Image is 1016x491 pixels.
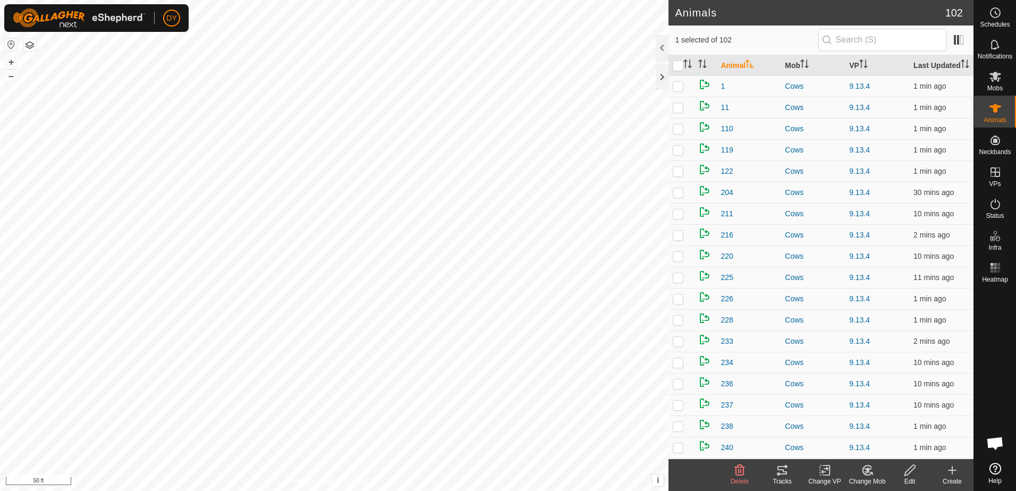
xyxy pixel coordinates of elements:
span: 13 Sept 2025, 1:33 pm [913,103,946,112]
span: 13 Sept 2025, 1:33 pm [913,167,946,175]
a: 9.13.4 [849,443,870,452]
p-sorticon: Activate to sort [859,61,868,70]
div: Cows [785,251,841,262]
img: returning on [698,184,711,197]
a: 9.13.4 [849,167,870,175]
img: returning on [698,142,711,155]
div: Create [931,477,973,486]
span: 13 Sept 2025, 1:32 pm [913,124,946,133]
div: Cows [785,187,841,198]
img: returning on [698,312,711,325]
a: 9.13.4 [849,316,870,324]
div: Change Mob [846,477,888,486]
span: 13 Sept 2025, 1:32 pm [913,337,950,345]
span: 225 [721,272,733,283]
a: 9.13.4 [849,103,870,112]
img: returning on [698,291,711,303]
span: 13 Sept 2025, 1:04 pm [913,188,954,197]
span: Infra [988,244,1001,251]
div: Cows [785,336,841,347]
span: Animals [984,117,1006,123]
span: 13 Sept 2025, 1:33 pm [913,294,946,303]
span: 226 [721,293,733,304]
img: returning on [698,206,711,218]
p-sorticon: Activate to sort [698,61,707,70]
img: returning on [698,248,711,261]
span: 228 [721,315,733,326]
th: Animal [716,55,781,76]
img: returning on [698,78,711,91]
div: Cows [785,145,841,156]
img: returning on [698,397,711,410]
p-sorticon: Activate to sort [746,61,754,70]
span: 220 [721,251,733,262]
span: 1 selected of 102 [675,35,818,46]
img: returning on [698,418,711,431]
button: Map Layers [23,39,36,52]
div: Open chat [979,427,1011,459]
img: returning on [698,354,711,367]
a: 9.13.4 [849,209,870,218]
span: 1 [721,81,725,92]
a: Privacy Policy [292,477,332,487]
div: Cows [785,272,841,283]
span: Schedules [980,21,1010,28]
button: Reset Map [5,38,18,51]
div: Edit [888,477,931,486]
div: Cows [785,230,841,241]
div: Cows [785,378,841,390]
span: Mobs [987,85,1003,91]
div: Cows [785,400,841,411]
img: returning on [698,163,711,176]
div: Change VP [803,477,846,486]
div: Cows [785,315,841,326]
a: 9.13.4 [849,188,870,197]
div: Cows [785,102,841,113]
span: 13 Sept 2025, 1:33 pm [913,422,946,430]
div: Cows [785,208,841,219]
a: 9.13.4 [849,422,870,430]
img: returning on [698,376,711,388]
a: 9.13.4 [849,146,870,154]
span: Help [988,478,1002,484]
a: 9.13.4 [849,337,870,345]
a: Help [974,459,1016,488]
span: 110 [721,123,733,134]
img: returning on [698,439,711,452]
th: VP [845,55,909,76]
span: 13 Sept 2025, 1:32 pm [913,443,946,452]
span: 211 [721,208,733,219]
span: Delete [731,478,749,485]
span: 13 Sept 2025, 1:23 pm [913,401,954,409]
div: Cows [785,123,841,134]
a: Contact Us [345,477,376,487]
div: Cows [785,81,841,92]
span: 238 [721,421,733,432]
a: 9.13.4 [849,124,870,133]
img: returning on [698,227,711,240]
th: Mob [781,55,845,76]
span: 13 Sept 2025, 1:33 pm [913,82,946,90]
span: 13 Sept 2025, 1:23 pm [913,252,954,260]
p-sorticon: Activate to sort [961,61,969,70]
a: 9.13.4 [849,273,870,282]
span: VPs [989,181,1001,187]
img: returning on [698,99,711,112]
input: Search (S) [818,29,947,51]
span: 13 Sept 2025, 1:23 pm [913,379,954,388]
span: 237 [721,400,733,411]
span: 13 Sept 2025, 1:23 pm [913,273,954,282]
a: 9.13.4 [849,231,870,239]
div: Cows [785,421,841,432]
th: Last Updated [909,55,973,76]
span: 13 Sept 2025, 1:32 pm [913,146,946,154]
button: i [652,475,664,486]
div: Cows [785,166,841,177]
span: 13 Sept 2025, 1:24 pm [913,358,954,367]
p-sorticon: Activate to sort [800,61,809,70]
p-sorticon: Activate to sort [683,61,692,70]
span: 13 Sept 2025, 1:32 pm [913,316,946,324]
div: Tracks [761,477,803,486]
img: Gallagher Logo [13,9,146,28]
span: 119 [721,145,733,156]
